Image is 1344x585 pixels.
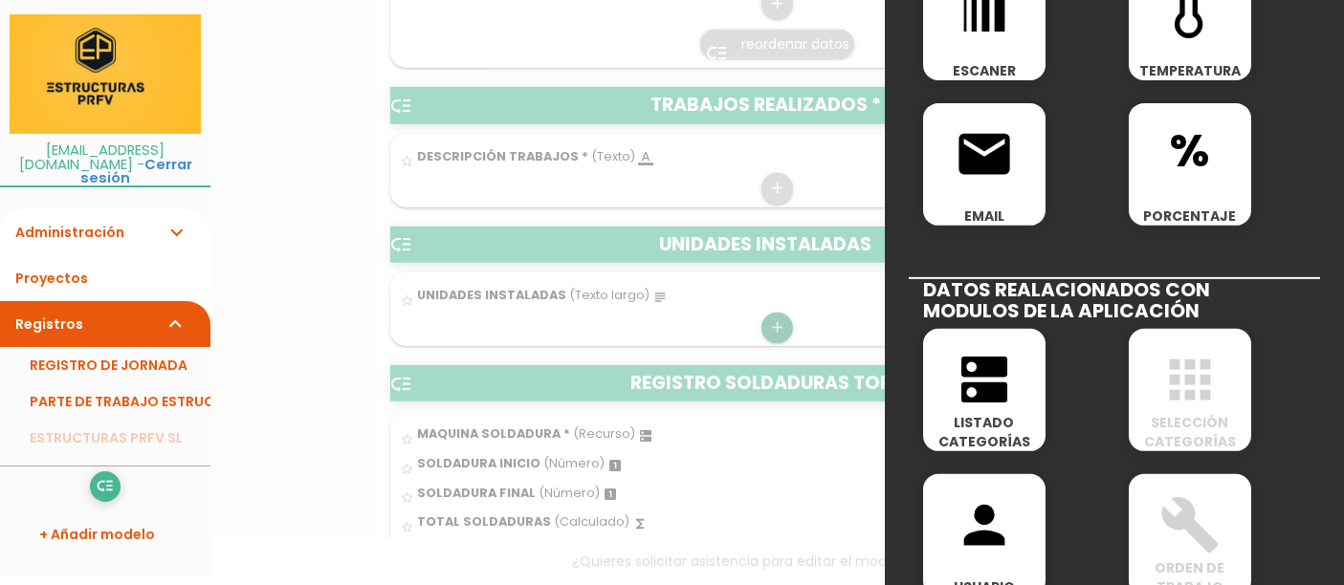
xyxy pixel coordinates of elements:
i: dns [954,349,1015,410]
span: ESCANER [923,61,1046,80]
span: TEMPERATURA [1129,61,1251,80]
span: SELECCIÓN CATEGORÍAS [1129,413,1251,451]
span: LISTADO CATEGORÍAS [923,413,1046,451]
span: % [1129,103,1251,184]
span: PORCENTAJE [1129,206,1251,226]
i: apps [1159,349,1221,410]
h2: DATOS REALACIONADOS CON MODULOS DE LA APLICACIÓN [909,277,1320,321]
span: EMAIL [923,206,1046,226]
i: email [954,123,1015,184]
i: build [1159,494,1221,555]
i: person [954,494,1015,555]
